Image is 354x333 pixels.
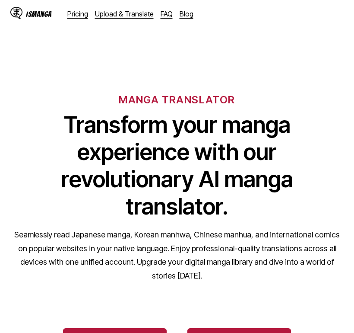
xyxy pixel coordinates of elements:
a: Blog [180,10,193,18]
a: FAQ [161,10,173,18]
div: IsManga [26,10,52,18]
a: IsManga LogoIsManga [10,7,67,21]
h6: MANGA TRANSLATOR [119,93,235,106]
img: IsManga Logo [10,7,22,19]
h1: Transform your manga experience with our revolutionary AI manga translator. [10,111,344,220]
a: Upload & Translate [95,10,154,18]
p: Seamlessly read Japanese manga, Korean manhwa, Chinese manhua, and international comics on popula... [10,228,344,282]
a: Pricing [67,10,88,18]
